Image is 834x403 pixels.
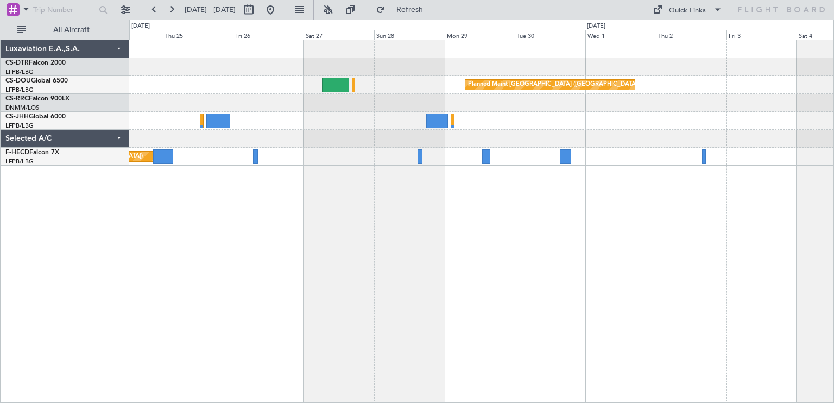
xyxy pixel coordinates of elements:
span: CS-DTR [5,60,29,66]
div: Mon 29 [445,30,515,40]
div: Fri 26 [233,30,304,40]
a: CS-JHHGlobal 6000 [5,114,66,120]
span: Refresh [387,6,433,14]
div: Fri 3 [726,30,797,40]
span: CS-JHH [5,114,29,120]
a: LFPB/LBG [5,122,34,130]
span: [DATE] - [DATE] [185,5,236,15]
div: [DATE] [587,22,605,31]
button: All Aircraft [12,21,118,39]
span: All Aircraft [28,26,115,34]
a: DNMM/LOS [5,104,39,112]
div: [DATE] [131,22,150,31]
span: CS-DOU [5,78,31,84]
a: LFPB/LBG [5,68,34,76]
div: Tue 30 [515,30,585,40]
div: Sat 27 [304,30,374,40]
div: Thu 2 [656,30,726,40]
a: LFPB/LBG [5,158,34,166]
div: Thu 25 [163,30,233,40]
a: CS-DOUGlobal 6500 [5,78,68,84]
button: Refresh [371,1,436,18]
div: Planned Maint [GEOGRAPHIC_DATA] ([GEOGRAPHIC_DATA]) [468,77,639,93]
span: CS-RRC [5,96,29,102]
div: Wed 1 [585,30,656,40]
button: Quick Links [647,1,728,18]
div: Quick Links [669,5,706,16]
div: Sun 28 [374,30,445,40]
a: F-HECDFalcon 7X [5,149,59,156]
a: LFPB/LBG [5,86,34,94]
a: CS-RRCFalcon 900LX [5,96,69,102]
a: CS-DTRFalcon 2000 [5,60,66,66]
input: Trip Number [33,2,96,18]
span: F-HECD [5,149,29,156]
